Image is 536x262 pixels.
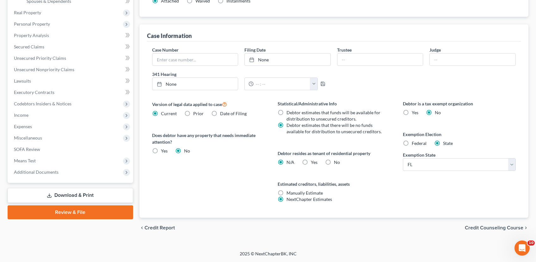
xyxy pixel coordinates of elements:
[9,87,133,98] a: Executory Contracts
[403,152,435,158] label: Exemption State
[220,111,247,116] span: Date of Filing
[403,100,516,107] label: Debtor is a tax exempt organization
[139,225,175,230] button: chevron_left Credit Report
[14,78,31,84] span: Lawsuits
[152,53,238,65] input: Enter case number...
[527,240,535,246] span: 10
[14,112,28,118] span: Income
[245,53,330,65] a: None
[334,159,340,165] span: No
[443,140,453,146] span: State
[9,64,133,75] a: Unsecured Nonpriority Claims
[14,124,32,129] span: Expenses
[465,225,528,230] button: Credit Counseling Course chevron_right
[286,122,382,134] span: Debtor estimates that there will be no funds available for distribution to unsecured creditors.
[14,33,49,38] span: Property Analysis
[14,169,59,175] span: Additional Documents
[311,159,317,165] span: Yes
[14,44,44,49] span: Secured Claims
[161,111,177,116] span: Current
[139,225,145,230] i: chevron_left
[412,110,418,115] span: Yes
[14,21,50,27] span: Personal Property
[14,90,54,95] span: Executory Contracts
[9,53,133,64] a: Unsecured Priority Claims
[286,159,294,165] span: N/A
[412,140,427,146] span: Federal
[435,110,441,115] span: No
[286,190,323,196] span: Manually Estimate
[193,111,204,116] span: Prior
[161,148,168,153] span: Yes
[8,205,133,219] a: Review & File
[254,78,310,90] input: -- : --
[147,32,192,40] div: Case Information
[514,240,530,256] iframe: Intercom live chat
[152,47,179,53] label: Case Number
[278,181,391,187] label: Estimated creditors, liabilities, assets
[244,47,266,53] label: Filing Date
[403,131,516,138] label: Exemption Election
[14,135,42,140] span: Miscellaneous
[14,55,66,61] span: Unsecured Priority Claims
[8,188,133,203] a: Download & Print
[152,78,238,90] a: None
[152,132,265,145] label: Does debtor have any property that needs immediate attention?
[286,110,380,122] span: Debtor estimates that funds will be available for distribution to unsecured creditors.
[278,100,391,107] label: Statistical/Administrative Info
[430,53,515,65] input: --
[14,67,74,72] span: Unsecured Nonpriority Claims
[88,251,448,262] div: 2025 © NextChapterBK, INC
[9,41,133,53] a: Secured Claims
[9,144,133,155] a: SOFA Review
[9,30,133,41] a: Property Analysis
[152,100,265,108] label: Version of legal data applied to case
[9,75,133,87] a: Lawsuits
[14,10,41,15] span: Real Property
[429,47,441,53] label: Judge
[523,225,528,230] i: chevron_right
[14,158,36,163] span: Means Test
[14,147,40,152] span: SOFA Review
[337,53,423,65] input: --
[286,196,332,202] span: NextChapter Estimates
[337,47,352,53] label: Trustee
[465,225,523,230] span: Credit Counseling Course
[14,101,71,106] span: Codebtors Insiders & Notices
[149,71,334,78] label: 341 Hearing
[278,150,391,157] label: Debtor resides as tenant of residential property
[184,148,190,153] span: No
[145,225,175,230] span: Credit Report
